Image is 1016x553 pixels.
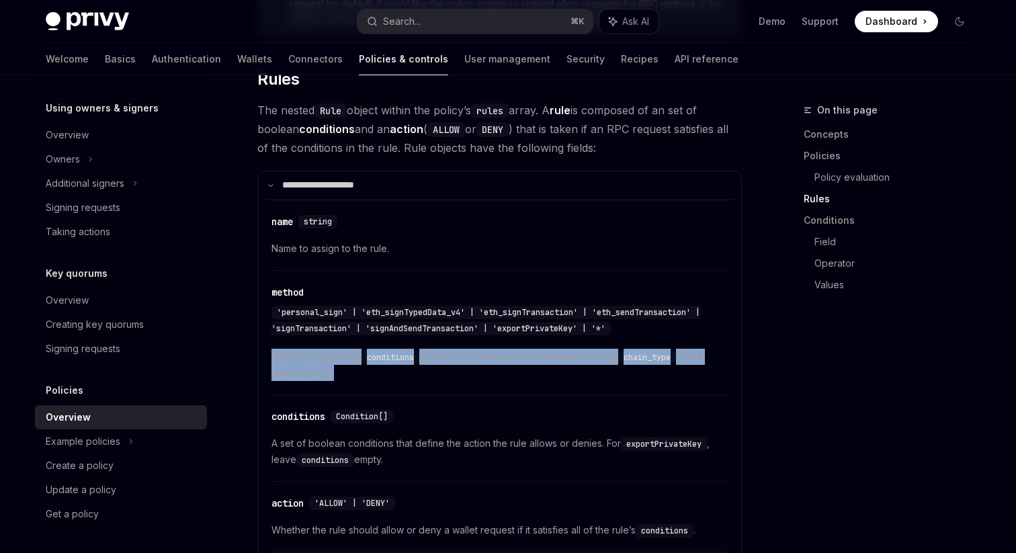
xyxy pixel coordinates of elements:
[802,15,839,28] a: Support
[35,288,207,312] a: Overview
[304,216,332,227] span: string
[46,506,99,522] div: Get a policy
[35,123,207,147] a: Overview
[566,43,605,75] a: Security
[314,103,347,118] code: Rule
[636,524,693,538] code: conditions
[299,122,355,136] strong: conditions
[471,103,509,118] code: rules
[550,103,570,117] strong: rule
[390,122,423,136] strong: action
[35,337,207,361] a: Signing requests
[46,127,89,143] div: Overview
[35,220,207,244] a: Taking actions
[46,12,129,31] img: dark logo
[271,286,304,299] div: method
[621,43,659,75] a: Recipes
[35,478,207,502] a: Update a policy
[675,43,738,75] a: API reference
[271,349,728,381] span: Method to apply the to. If an RPC method, must correspond to the of the parent policy.
[271,497,304,510] div: action
[464,43,550,75] a: User management
[35,405,207,429] a: Overview
[621,437,707,451] code: exportPrivateKey
[46,292,89,308] div: Overview
[271,215,293,228] div: name
[271,241,728,257] span: Name to assign to the rule.
[271,435,728,468] span: A set of boolean conditions that define the action the rule allows or denies. For , leave empty.
[271,307,700,334] span: 'personal_sign' | 'eth_signTypedData_v4' | 'eth_signTransaction' | 'eth_sendTransaction' | 'signT...
[804,188,981,210] a: Rules
[476,122,509,137] code: DENY
[35,454,207,478] a: Create a policy
[46,43,89,75] a: Welcome
[35,502,207,526] a: Get a policy
[46,433,120,450] div: Example policies
[271,522,728,538] span: Whether the rule should allow or deny a wallet request if it satisfies all of the rule’s .
[257,69,299,90] span: Rules
[599,9,659,34] button: Ask AI
[855,11,938,32] a: Dashboard
[865,15,917,28] span: Dashboard
[359,43,448,75] a: Policies & controls
[46,224,110,240] div: Taking actions
[288,43,343,75] a: Connectors
[804,145,981,167] a: Policies
[35,312,207,337] a: Creating key quorums
[817,102,878,118] span: On this page
[427,122,465,137] code: ALLOW
[357,9,593,34] button: Search...⌘K
[618,351,676,364] code: chain_type
[257,101,742,157] span: The nested object within the policy’s array. A is composed of an set of boolean and an ( or ) tha...
[46,341,120,357] div: Signing requests
[105,43,136,75] a: Basics
[46,100,159,116] h5: Using owners & signers
[46,458,114,474] div: Create a policy
[35,196,207,220] a: Signing requests
[46,265,108,282] h5: Key quorums
[46,175,124,192] div: Additional signers
[152,43,221,75] a: Authentication
[804,210,981,231] a: Conditions
[296,454,354,467] code: conditions
[46,151,80,167] div: Owners
[570,16,585,27] span: ⌘ K
[46,316,144,333] div: Creating key quorums
[46,482,116,498] div: Update a policy
[271,410,325,423] div: conditions
[362,351,419,364] code: conditions
[804,124,981,145] a: Concepts
[237,43,272,75] a: Wallets
[622,15,649,28] span: Ask AI
[949,11,970,32] button: Toggle dark mode
[46,409,91,425] div: Overview
[814,167,981,188] a: Policy evaluation
[46,382,83,398] h5: Policies
[759,15,786,28] a: Demo
[314,498,390,509] span: 'ALLOW' | 'DENY'
[814,274,981,296] a: Values
[336,411,388,422] span: Condition[]
[46,200,120,216] div: Signing requests
[814,253,981,274] a: Operator
[814,231,981,253] a: Field
[383,13,421,30] div: Search...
